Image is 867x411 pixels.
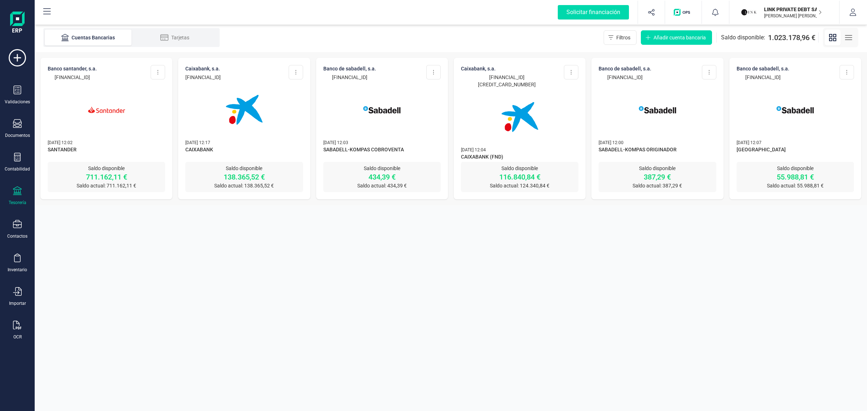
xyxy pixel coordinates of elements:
p: BANCO SANTANDER, S.A. [48,65,97,72]
button: Logo de OPS [669,1,697,24]
p: Saldo actual: 434,39 € [323,182,441,189]
p: Saldo disponible [737,165,854,172]
img: LI [741,4,757,20]
p: [FINANCIAL_ID] [185,74,221,81]
div: Validaciones [5,99,30,105]
p: [FINANCIAL_ID] [48,74,97,81]
p: 434,39 € [323,172,441,182]
div: Tesorería [9,200,26,205]
span: CAIXABANK [185,146,303,155]
div: Contabilidad [5,166,30,172]
p: [FINANCIAL_ID] [599,74,651,81]
p: Saldo actual: 387,29 € [599,182,716,189]
div: Solicitar financiación [558,5,629,20]
span: SANTANDER [48,146,165,155]
span: [DATE] 12:04 [461,147,486,152]
p: 55.988,81 € [737,172,854,182]
p: Saldo disponible [323,165,441,172]
p: CAIXABANK, S.A. [461,65,552,72]
div: Cuentas Bancarias [59,34,117,41]
img: Logo Finanedi [10,12,25,35]
p: LINK PRIVATE DEBT SA [764,6,822,13]
span: [GEOGRAPHIC_DATA] [737,146,854,155]
p: BANCO DE SABADELL, S.A. [599,65,651,72]
p: BANCO DE SABADELL, S.A. [737,65,789,72]
p: 138.365,52 € [185,172,303,182]
div: Contactos [7,233,27,239]
button: LILINK PRIVATE DEBT SA[PERSON_NAME] [PERSON_NAME] [738,1,831,24]
div: Importar [9,300,26,306]
p: 711.162,11 € [48,172,165,182]
p: Saldo disponible [48,165,165,172]
span: [DATE] 12:03 [323,140,348,145]
p: Saldo actual: 138.365,52 € [185,182,303,189]
img: Logo de OPS [674,9,693,16]
div: Documentos [5,133,30,138]
span: Saldo disponible: [721,33,765,42]
p: [FINANCIAL_ID] [323,74,376,81]
span: CAIXABANK (FND) [461,153,578,162]
button: Filtros [604,30,637,45]
p: [PERSON_NAME] [PERSON_NAME] [764,13,822,19]
button: Solicitar financiación [549,1,638,24]
p: 387,29 € [599,172,716,182]
span: Añadir cuenta bancaria [654,34,706,41]
button: Añadir cuenta bancaria [641,30,712,45]
span: [DATE] 12:00 [599,140,624,145]
p: [FINANCIAL_ID][CREDIT_CARD_NUMBER] [461,74,552,88]
p: Saldo actual: 711.162,11 € [48,182,165,189]
p: Saldo disponible [185,165,303,172]
div: OCR [13,334,22,340]
span: 1.023.178,96 € [768,33,815,43]
span: Filtros [616,34,630,41]
p: 116.840,84 € [461,172,578,182]
p: BANCO DE SABADELL, S.A. [323,65,376,72]
div: Inventario [8,267,27,273]
p: CAIXABANK, S.A. [185,65,221,72]
span: [DATE] 12:17 [185,140,210,145]
p: Saldo actual: 124.340,84 € [461,182,578,189]
div: Tarjetas [146,34,204,41]
p: Saldo disponible [599,165,716,172]
span: SABADELL-KOMPAS COBROVENTA [323,146,441,155]
span: SABADELL-KOMPAS ORIGINADOR [599,146,716,155]
p: [FINANCIAL_ID] [737,74,789,81]
span: [DATE] 12:07 [737,140,762,145]
p: Saldo actual: 55.988,81 € [737,182,854,189]
p: Saldo disponible [461,165,578,172]
span: [DATE] 12:02 [48,140,73,145]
